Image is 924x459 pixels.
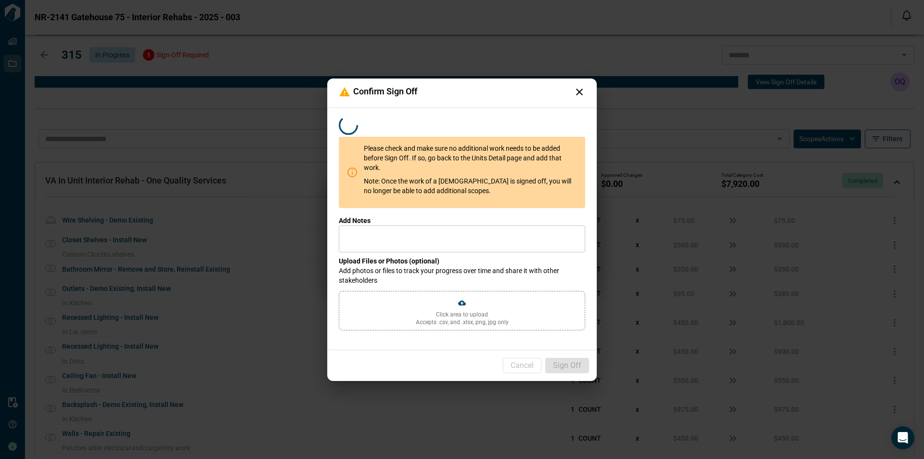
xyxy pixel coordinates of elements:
span: Click area to upload [436,311,488,318]
div: Open Intercom Messenger [891,426,914,449]
span: Please check and make sure no additional work needs to be added before Sign Off. If so, go back t... [364,144,577,172]
span: Accepts .csv, and .xlsx, png, jpg only [416,318,509,326]
span: Add Notes [339,217,371,224]
span: Upload Files or Photos (optional) [339,257,439,265]
span: Note: Once the work of a [DEMOGRAPHIC_DATA] is signed off, you will no longer be able to add addi... [364,176,577,196]
span: Add photos or files to track your progress over time and share it with other stakeholders [339,266,585,285]
span: Confirm Sign Off [353,87,417,97]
